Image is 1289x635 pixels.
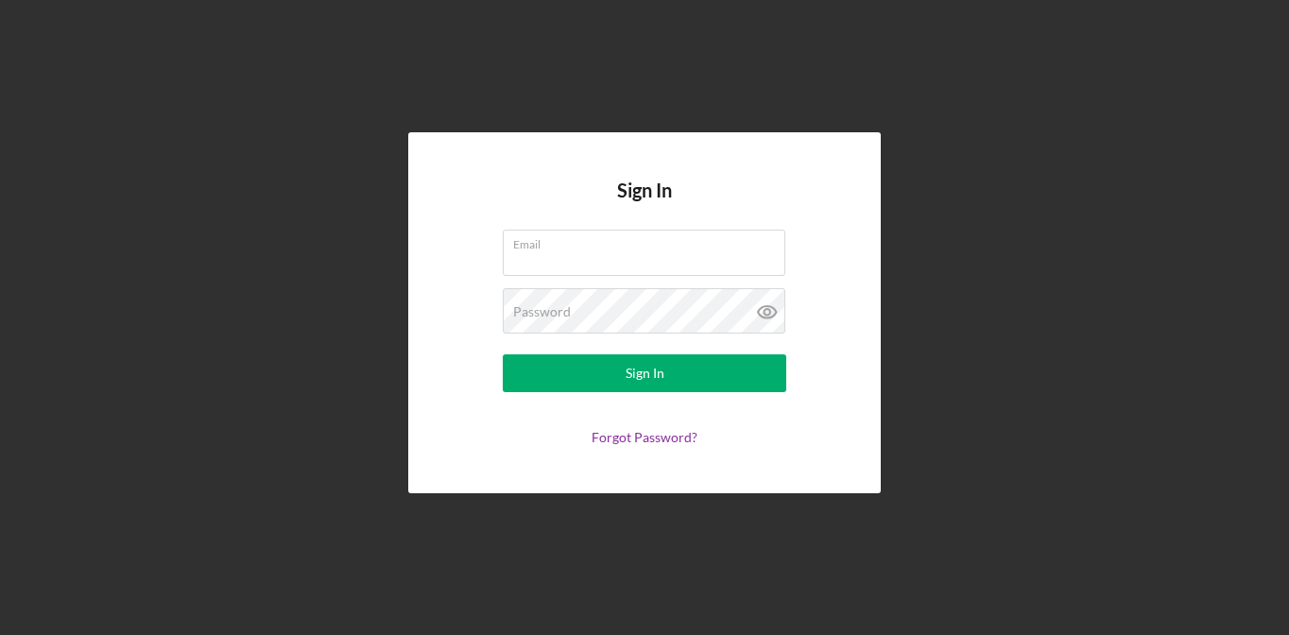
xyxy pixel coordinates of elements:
label: Password [513,304,571,319]
h4: Sign In [617,180,672,230]
div: Sign In [626,354,664,392]
label: Email [513,231,785,251]
button: Sign In [503,354,786,392]
a: Forgot Password? [592,429,697,445]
